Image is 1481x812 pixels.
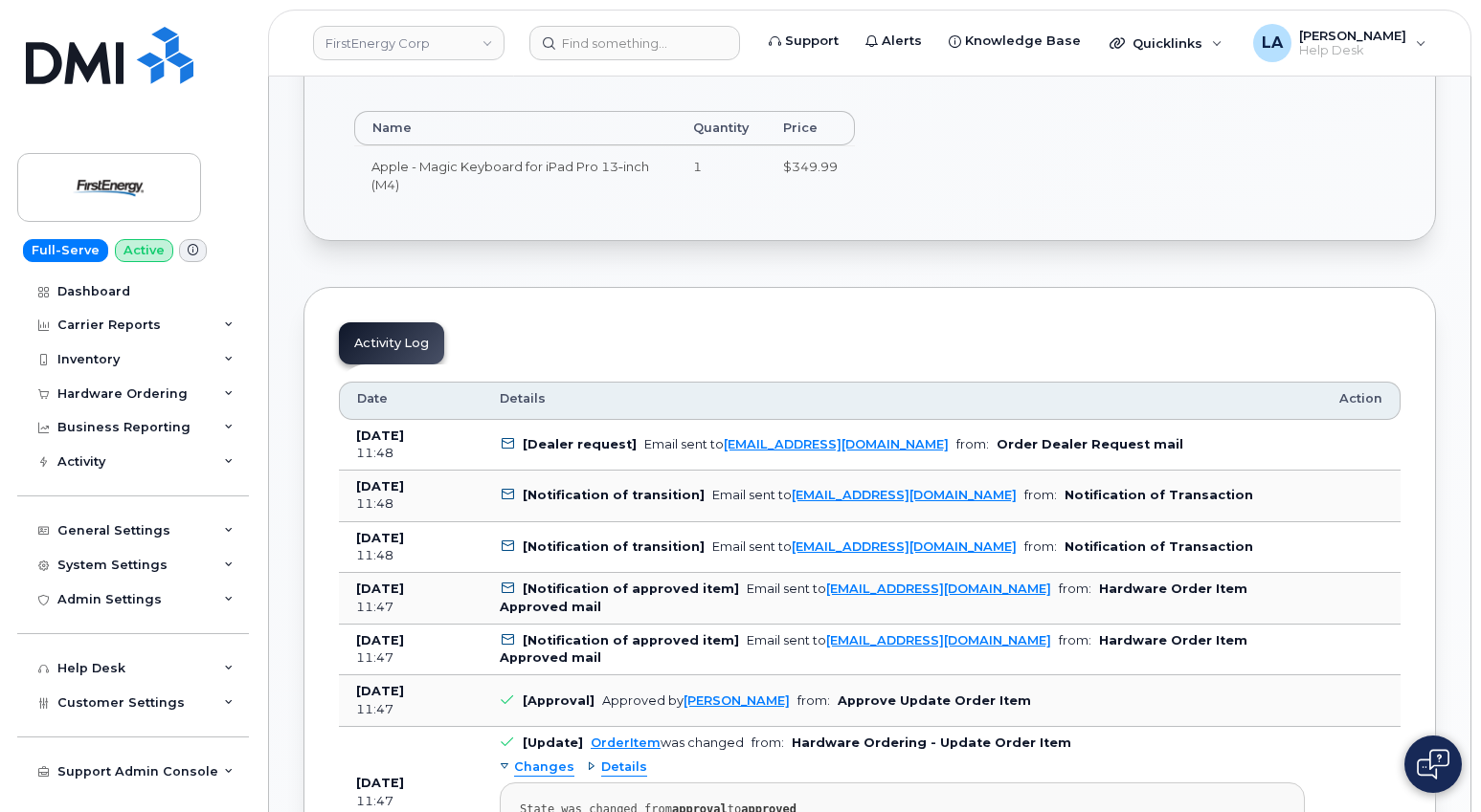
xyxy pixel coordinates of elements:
[1240,24,1440,62] div: Lanette Aparicio
[591,735,744,750] div: was changed
[997,437,1183,451] b: Order Dealer Request mail
[339,5,870,223] div: [PERSON_NAME] City of Use: [STREET_ADDRESS]
[712,488,1017,502] div: Email sent to
[500,582,1247,613] b: Hardware Order Item Approved mail
[523,539,705,554] b: [Notification of transition]
[356,495,465,513] div: 11:48
[356,684,404,698] b: [DATE]
[1262,32,1283,55] span: LA
[1065,488,1253,502] b: Notification of Transaction
[747,582,1051,596] div: Email sent to
[356,649,465,667] div: 11:47
[792,539,1017,554] a: [EMAIL_ADDRESS][DOMAIN_NAME]
[356,793,465,810] div: 11:47
[313,26,505,60] a: FirstEnergy Corp
[676,145,766,205] td: 1
[523,488,705,502] b: [Notification of transition]
[1417,749,1449,779] img: Open chat
[500,390,546,407] span: Details
[1024,488,1057,502] span: from:
[523,735,583,750] b: [Update]
[356,582,404,596] b: [DATE]
[523,437,637,451] b: [Dealer request]
[792,735,1071,750] b: Hardware Ordering - Update Order Item
[1133,35,1202,51] span: Quicklinks
[523,633,739,647] b: [Notification of approved item]
[1065,539,1253,554] b: Notification of Transaction
[755,22,852,60] a: Support
[766,145,855,205] td: $349.99
[935,22,1094,60] a: Knowledge Base
[1299,43,1406,58] span: Help Desk
[354,111,676,145] th: Name
[1059,582,1091,596] span: from:
[356,547,465,564] div: 11:48
[356,701,465,718] div: 11:47
[356,428,404,443] b: [DATE]
[684,693,790,708] a: [PERSON_NAME]
[752,735,784,750] span: from:
[852,22,935,60] a: Alerts
[356,633,404,647] b: [DATE]
[356,445,465,462] div: 11:48
[676,111,766,145] th: Quantity
[1299,28,1406,43] span: [PERSON_NAME]
[514,758,574,777] span: Changes
[356,599,465,616] div: 11:47
[712,539,1017,554] div: Email sent to
[785,32,839,51] span: Support
[356,776,404,790] b: [DATE]
[1024,539,1057,554] span: from:
[965,32,1081,51] span: Knowledge Base
[747,633,1051,647] div: Email sent to
[826,582,1051,596] a: [EMAIL_ADDRESS][DOMAIN_NAME]
[1059,633,1091,647] span: from:
[797,693,830,708] span: from:
[882,32,922,51] span: Alerts
[1096,24,1236,62] div: Quicklinks
[838,693,1031,708] b: Approve Update Order Item
[766,111,855,145] th: Price
[601,758,647,777] span: Details
[591,735,661,750] a: OrderItem
[826,633,1051,647] a: [EMAIL_ADDRESS][DOMAIN_NAME]
[602,693,790,708] div: Approved by
[792,488,1017,502] a: [EMAIL_ADDRESS][DOMAIN_NAME]
[356,531,404,545] b: [DATE]
[956,437,989,451] span: from:
[1322,382,1401,420] th: Action
[529,26,740,60] input: Find something...
[724,437,949,451] a: [EMAIL_ADDRESS][DOMAIN_NAME]
[523,693,595,708] b: [Approval]
[356,479,404,494] b: [DATE]
[354,145,676,205] td: Apple - Magic Keyboard for iPad Pro 13‑inch (M4)
[357,390,388,407] span: Date
[523,582,739,596] b: [Notification of approved item]
[644,437,949,451] div: Email sent to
